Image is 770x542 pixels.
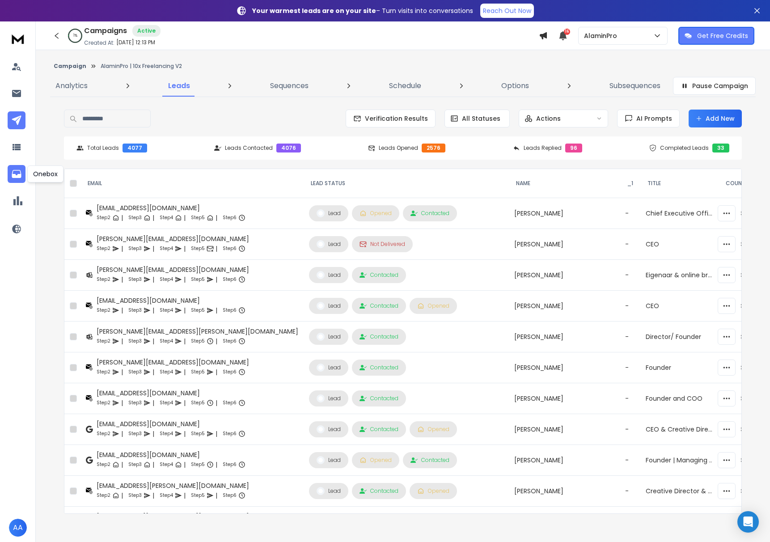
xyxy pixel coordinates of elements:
[360,457,392,464] div: Opened
[160,368,173,377] p: Step 4
[216,213,217,222] p: |
[121,244,123,253] p: |
[121,275,123,284] p: |
[410,210,449,217] div: Contacted
[509,352,620,383] td: [PERSON_NAME]
[160,460,173,469] p: Step 4
[640,476,719,507] td: Creative Director & Founder
[50,75,93,97] a: Analytics
[97,358,249,367] div: [PERSON_NAME][EMAIL_ADDRESS][DOMAIN_NAME]
[97,296,245,305] div: [EMAIL_ADDRESS][DOMAIN_NAME]
[128,460,142,469] p: Step 3
[97,460,110,469] p: Step 2
[152,460,154,469] p: |
[160,306,173,315] p: Step 4
[252,6,473,15] p: – Turn visits into conversations
[160,491,173,500] p: Step 4
[121,491,123,500] p: |
[184,213,186,222] p: |
[97,234,249,243] div: [PERSON_NAME][EMAIL_ADDRESS][DOMAIN_NAME]
[97,512,249,521] div: [PERSON_NAME][EMAIL_ADDRESS][DOMAIN_NAME]
[132,25,161,37] div: Active
[660,144,709,152] p: Completed Leads
[640,198,719,229] td: Chief Executive Officer
[121,337,123,346] p: |
[346,110,436,127] button: Verification Results
[462,114,500,123] p: All Statuses
[97,389,245,398] div: [EMAIL_ADDRESS][DOMAIN_NAME]
[191,429,205,438] p: Step 5
[509,291,620,322] td: [PERSON_NAME]
[97,481,249,490] div: [EMAIL_ADDRESS][PERSON_NAME][DOMAIN_NAME]
[223,368,237,377] p: Step 6
[620,291,640,322] td: -
[360,241,405,248] div: Not Delivered
[524,144,562,152] p: Leads Replied
[640,169,719,198] th: Title
[620,383,640,414] td: -
[128,275,142,284] p: Step 3
[360,364,398,371] div: Contacted
[191,337,205,346] p: Step 5
[97,327,298,336] div: [PERSON_NAME][EMAIL_ADDRESS][PERSON_NAME][DOMAIN_NAME]
[152,429,154,438] p: |
[216,398,217,407] p: |
[184,244,186,253] p: |
[97,213,110,222] p: Step 2
[509,414,620,445] td: [PERSON_NAME]
[27,165,63,182] div: Onebox
[496,75,534,97] a: Options
[620,229,640,260] td: -
[73,33,77,38] p: 1 %
[501,80,529,91] p: Options
[620,414,640,445] td: -
[509,507,620,538] td: [PERSON_NAME]
[422,144,445,152] div: 2576
[152,275,154,284] p: |
[184,368,186,377] p: |
[184,275,186,284] p: |
[361,114,428,123] span: Verification Results
[184,398,186,407] p: |
[163,75,195,97] a: Leads
[640,383,719,414] td: Founder and COO
[191,275,205,284] p: Step 5
[223,460,237,469] p: Step 6
[97,306,110,315] p: Step 2
[121,368,123,377] p: |
[152,244,154,253] p: |
[9,519,27,537] span: AA
[620,352,640,383] td: -
[712,144,729,152] div: 33
[184,429,186,438] p: |
[191,244,205,253] p: Step 5
[216,460,217,469] p: |
[360,426,398,433] div: Contacted
[152,368,154,377] p: |
[216,491,217,500] p: |
[509,322,620,352] td: [PERSON_NAME]
[509,198,620,229] td: [PERSON_NAME]
[160,398,173,407] p: Step 4
[97,275,110,284] p: Step 2
[360,210,392,217] div: Opened
[276,144,301,152] div: 4076
[160,337,173,346] p: Step 4
[97,203,245,212] div: [EMAIL_ADDRESS][DOMAIN_NAME]
[121,460,123,469] p: |
[191,306,205,315] p: Step 5
[97,244,110,253] p: Step 2
[536,114,561,123] p: Actions
[191,460,205,469] p: Step 5
[160,275,173,284] p: Step 4
[265,75,314,97] a: Sequences
[80,169,304,198] th: EMAIL
[97,429,110,438] p: Step 2
[317,240,341,248] div: Lead
[216,244,217,253] p: |
[317,425,341,433] div: Lead
[509,169,620,198] th: NAME
[317,209,341,217] div: Lead
[121,429,123,438] p: |
[87,144,119,152] p: Total Leads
